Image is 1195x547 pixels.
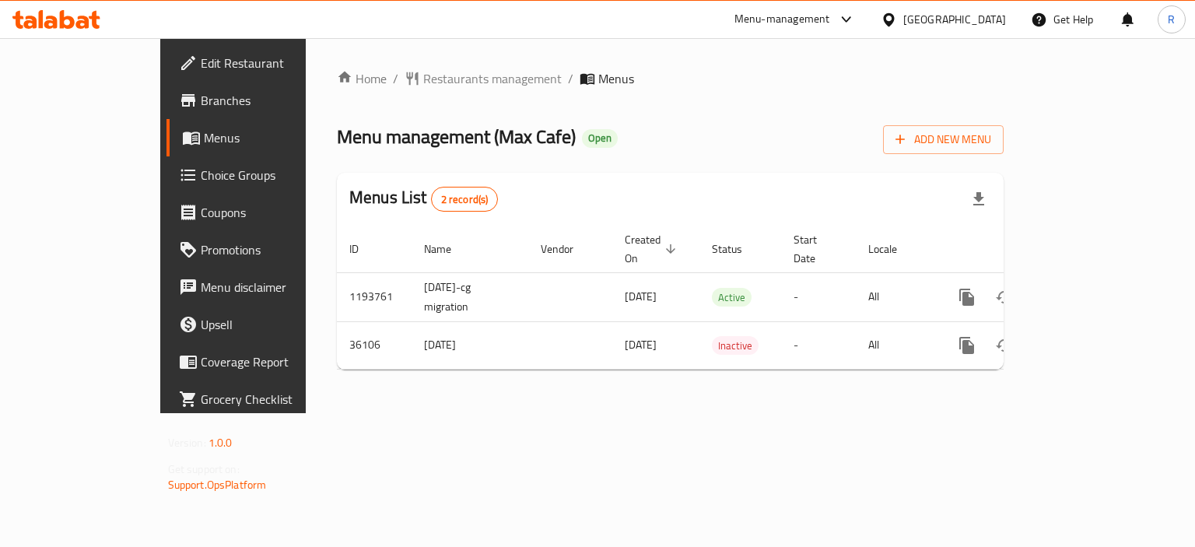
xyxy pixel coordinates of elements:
button: Change Status [986,279,1023,316]
a: Support.OpsPlatform [168,475,267,495]
span: Coupons [201,203,348,222]
span: Branches [201,91,348,110]
span: R [1168,11,1175,28]
td: - [781,272,856,321]
h2: Menus List [349,186,498,212]
span: Grocery Checklist [201,390,348,408]
div: [GEOGRAPHIC_DATA] [903,11,1006,28]
span: Choice Groups [201,166,348,184]
span: Restaurants management [423,69,562,88]
span: Menus [598,69,634,88]
span: Status [712,240,762,258]
div: Inactive [712,336,759,355]
a: Coupons [166,194,360,231]
table: enhanced table [337,226,1110,370]
nav: breadcrumb [337,69,1004,88]
td: All [856,321,936,369]
li: / [568,69,573,88]
span: Get support on: [168,459,240,479]
span: [DATE] [625,286,657,307]
span: Start Date [794,230,837,268]
span: Promotions [201,240,348,259]
div: Total records count [431,187,499,212]
span: Upsell [201,315,348,334]
span: Add New Menu [895,130,991,149]
span: 1.0.0 [209,433,233,453]
span: Menu disclaimer [201,278,348,296]
a: Upsell [166,306,360,343]
span: Vendor [541,240,594,258]
button: Change Status [986,327,1023,364]
a: Promotions [166,231,360,268]
td: [DATE]-cg migration [412,272,528,321]
td: 1193761 [337,272,412,321]
a: Branches [166,82,360,119]
span: Created On [625,230,681,268]
td: [DATE] [412,321,528,369]
span: ID [349,240,379,258]
span: Edit Restaurant [201,54,348,72]
div: Export file [960,181,997,218]
a: Home [337,69,387,88]
span: Coverage Report [201,352,348,371]
button: more [948,279,986,316]
span: Version: [168,433,206,453]
span: Active [712,289,752,307]
a: Menu disclaimer [166,268,360,306]
a: Restaurants management [405,69,562,88]
span: 2 record(s) [432,192,498,207]
span: Menu management ( Max Cafe ) [337,119,576,154]
span: [DATE] [625,335,657,355]
a: Choice Groups [166,156,360,194]
span: Open [582,131,618,145]
div: Active [712,288,752,307]
button: more [948,327,986,364]
td: 36106 [337,321,412,369]
li: / [393,69,398,88]
th: Actions [936,226,1110,273]
td: - [781,321,856,369]
a: Grocery Checklist [166,380,360,418]
button: Add New Menu [883,125,1004,154]
a: Menus [166,119,360,156]
span: Locale [868,240,917,258]
div: Menu-management [734,10,830,29]
a: Coverage Report [166,343,360,380]
span: Name [424,240,471,258]
a: Edit Restaurant [166,44,360,82]
td: All [856,272,936,321]
div: Open [582,129,618,148]
span: Inactive [712,337,759,355]
span: Menus [204,128,348,147]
